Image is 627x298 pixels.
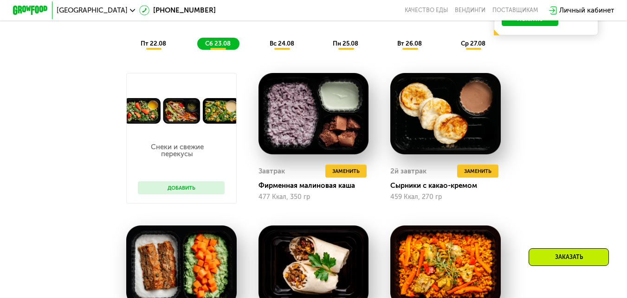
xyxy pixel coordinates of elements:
div: Фирменная малиновая каша [259,181,376,190]
span: пт 22.08 [141,40,166,47]
span: вт 26.08 [397,40,422,47]
button: Заменить [325,165,367,178]
div: Завтрак [259,165,285,178]
span: сб 23.08 [205,40,231,47]
span: вс 24.08 [270,40,294,47]
a: Вендинги [455,7,485,14]
a: Качество еды [405,7,448,14]
span: ср 27.08 [461,40,485,47]
div: Сырники с какао-кремом [390,181,508,190]
span: Заменить [464,167,491,176]
button: Добавить [138,181,225,194]
a: [PHONE_NUMBER] [139,5,216,16]
div: Личный кабинет [559,5,614,16]
div: 2й завтрак [390,165,427,178]
span: Заменить [332,167,360,176]
div: Заказать [529,248,609,266]
div: поставщикам [492,7,538,14]
div: 477 Ккал, 350 гр [259,193,369,201]
span: [GEOGRAPHIC_DATA] [57,7,128,14]
p: Снеки и свежие перекусы [138,144,216,158]
div: 459 Ккал, 270 гр [390,193,501,201]
span: пн 25.08 [333,40,358,47]
button: Заменить [457,165,498,178]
